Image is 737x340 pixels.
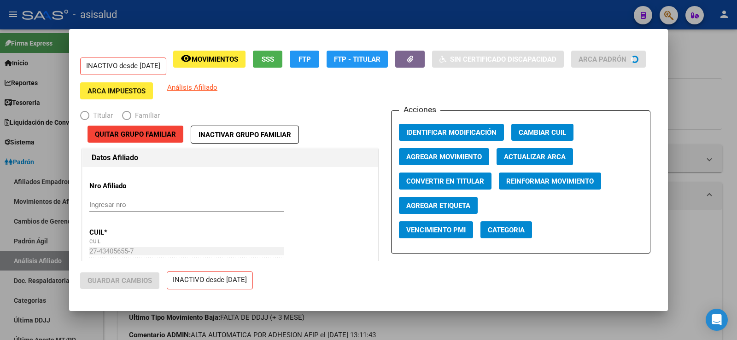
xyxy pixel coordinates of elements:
p: INACTIVO desde [DATE] [80,58,166,75]
mat-radio-group: Elija una opción [80,113,169,121]
h3: Acciones [399,104,440,115]
button: ARCA Impuestos [80,82,153,99]
h1: Datos Afiliado [92,152,368,163]
span: Agregar Etiqueta [406,202,470,210]
p: Nro Afiliado [89,181,174,191]
mat-icon: remove_red_eye [181,53,192,64]
span: SSS [262,55,274,63]
span: Vencimiento PMI [406,226,466,234]
button: Quitar Grupo Familiar [88,126,183,143]
button: Reinformar Movimiento [499,173,601,190]
span: FTP [298,55,311,63]
button: Movimientos [173,51,246,68]
span: Movimientos [192,55,238,63]
button: Agregar Etiqueta [399,197,478,214]
div: Open Intercom Messenger [706,309,728,331]
span: Guardar Cambios [88,277,152,285]
button: ARCA Padrón [571,51,646,68]
button: Agregar Movimiento [399,148,489,165]
span: Identificar Modificación [406,128,497,137]
span: FTP - Titular [334,55,380,63]
button: Cambiar CUIL [511,124,573,141]
span: Inactivar Grupo Familiar [199,131,291,139]
button: FTP - Titular [327,51,388,68]
span: ARCA Padrón [579,55,626,63]
span: Agregar Movimiento [406,153,482,161]
span: Categoria [488,226,525,234]
button: Identificar Modificación [399,124,504,141]
span: Familiar [131,110,160,121]
span: ARCA Impuestos [88,87,146,95]
button: Convertir en Titular [399,173,491,190]
button: Guardar Cambios [80,272,159,289]
span: Reinformar Movimiento [506,177,594,185]
button: Inactivar Grupo Familiar [191,126,299,144]
span: Quitar Grupo Familiar [95,130,176,138]
button: Sin Certificado Discapacidad [432,51,564,68]
button: Vencimiento PMI [399,221,473,238]
span: Titular [89,110,113,121]
p: CUIL [89,227,174,238]
p: INACTIVO desde [DATE] [167,271,253,289]
span: Cambiar CUIL [519,128,566,137]
button: FTP [290,51,319,68]
button: Actualizar ARCA [497,148,573,165]
span: Análisis Afiliado [167,83,217,92]
button: SSS [253,51,282,68]
span: Convertir en Titular [406,177,484,185]
span: Actualizar ARCA [504,153,566,161]
span: Sin Certificado Discapacidad [450,55,556,63]
button: Categoria [480,221,532,238]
